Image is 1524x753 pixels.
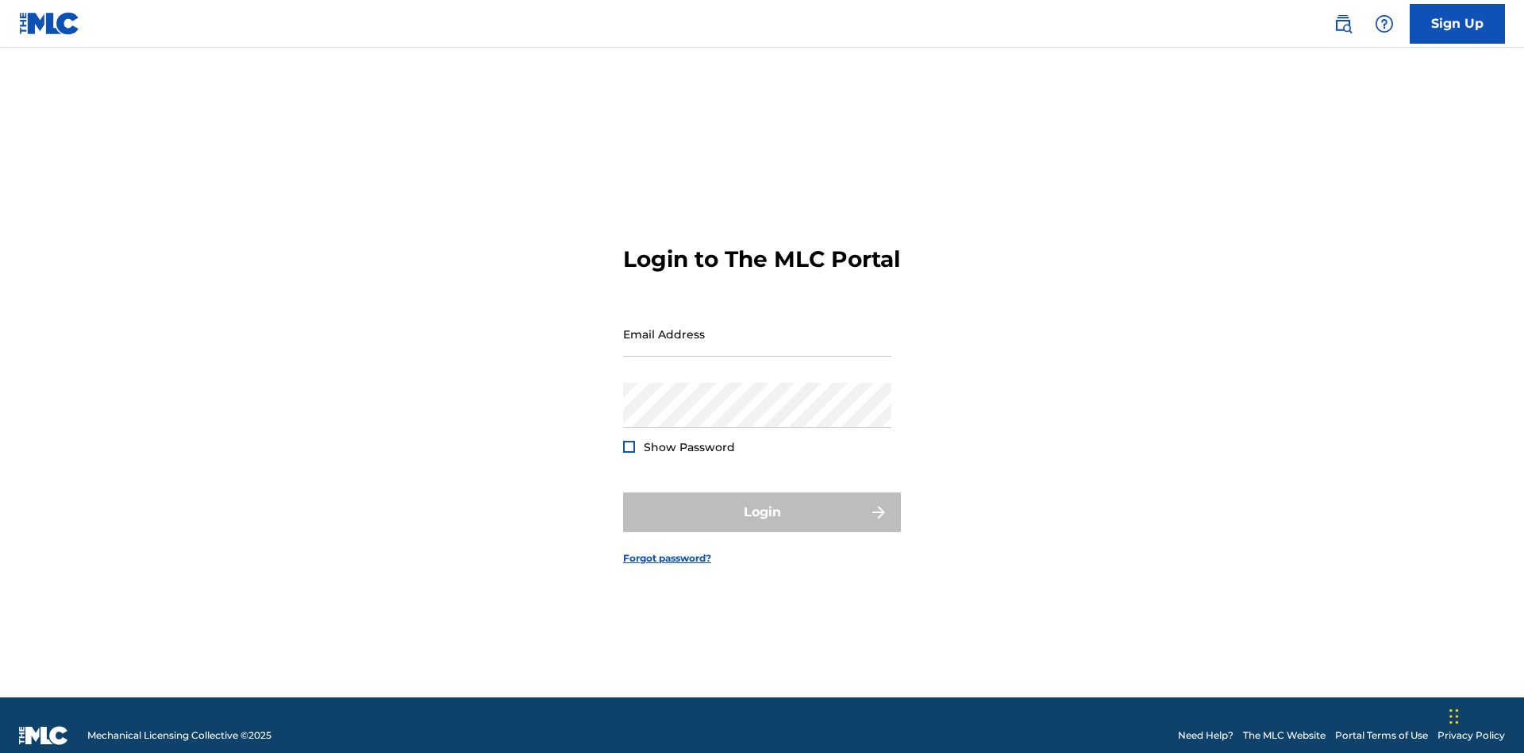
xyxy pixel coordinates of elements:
[1449,693,1459,740] div: Drag
[623,245,900,273] h3: Login to The MLC Portal
[1333,14,1353,33] img: search
[623,551,711,566] a: Forgot password?
[1437,728,1505,743] a: Privacy Policy
[1368,8,1400,40] div: Help
[1445,677,1524,753] iframe: Chat Widget
[1335,728,1428,743] a: Portal Terms of Use
[19,12,80,35] img: MLC Logo
[1327,8,1359,40] a: Public Search
[19,726,68,745] img: logo
[644,440,735,454] span: Show Password
[1243,728,1326,743] a: The MLC Website
[1375,14,1394,33] img: help
[1410,4,1505,44] a: Sign Up
[1178,728,1233,743] a: Need Help?
[87,728,271,743] span: Mechanical Licensing Collective © 2025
